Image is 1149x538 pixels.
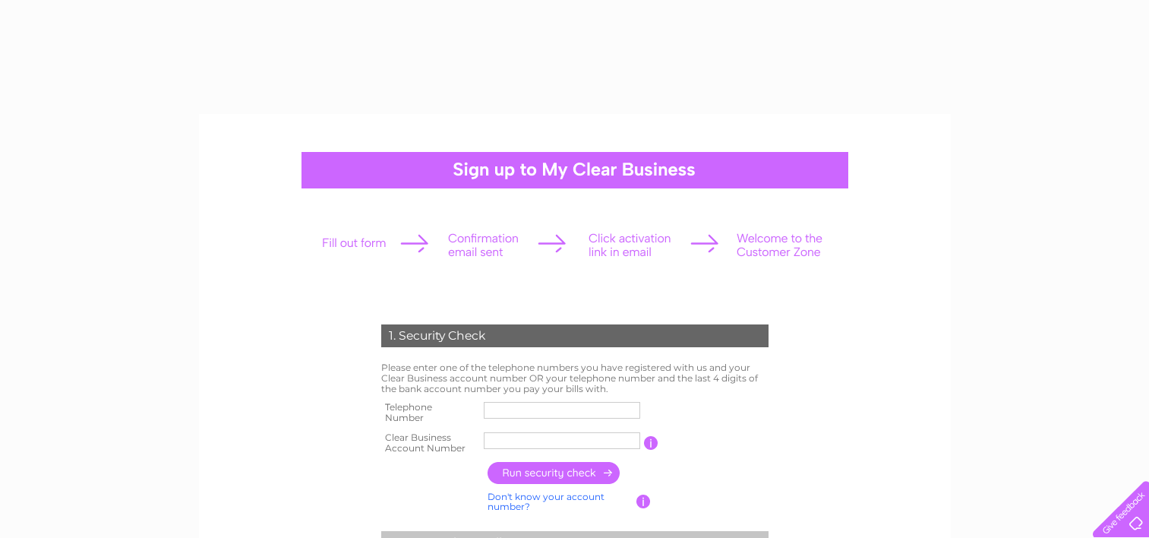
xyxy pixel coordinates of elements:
[636,495,651,508] input: Information
[377,397,481,428] th: Telephone Number
[488,491,604,513] a: Don't know your account number?
[381,324,769,347] div: 1. Security Check
[377,359,772,397] td: Please enter one of the telephone numbers you have registered with us and your Clear Business acc...
[377,428,481,458] th: Clear Business Account Number
[644,436,658,450] input: Information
